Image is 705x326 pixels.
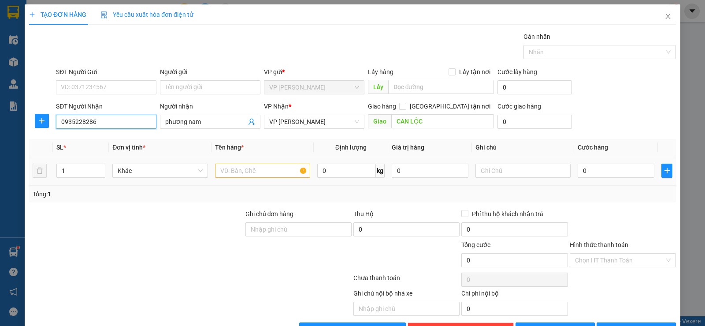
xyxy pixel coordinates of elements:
span: Giao [368,114,391,128]
span: Đơn vị tính [112,144,145,151]
span: Khác [118,164,202,177]
span: plus [29,11,35,18]
span: Giao hàng [368,103,396,110]
img: icon [100,11,108,19]
span: user-add [248,118,255,125]
th: Ghi chú [472,139,574,156]
span: VP Hà Huy Tập [269,115,359,128]
input: VD: Bàn, Ghế [215,164,310,178]
div: Ghi chú nội bộ nhà xe [353,289,460,302]
span: Yêu cầu xuất hóa đơn điện tử [100,11,193,18]
label: Ghi chú đơn hàng [245,210,294,217]
input: Nhập ghi chú [353,302,460,316]
div: Chưa thanh toán [352,273,460,289]
span: plus [662,167,672,174]
input: 0 [392,164,468,178]
span: Tên hàng [215,144,244,151]
button: delete [33,164,47,178]
span: Lấy hàng [368,68,393,75]
input: Cước giao hàng [497,115,572,129]
span: [GEOGRAPHIC_DATA] tận nơi [406,101,494,111]
button: Close [656,4,680,29]
div: Người nhận [160,101,260,111]
label: Cước giao hàng [497,103,541,110]
span: Thu Hộ [353,210,374,217]
input: Dọc đường [388,80,494,94]
span: Phí thu hộ khách nhận trả [468,209,547,219]
span: kg [376,164,385,178]
button: plus [35,114,49,128]
input: Dọc đường [391,114,494,128]
label: Gán nhãn [523,33,550,40]
span: VP Hà Huy Tập [269,81,359,94]
div: Tổng: 1 [33,189,273,199]
div: VP gửi [264,67,364,77]
span: Định lượng [335,144,367,151]
span: Lấy [368,80,388,94]
div: SĐT Người Nhận [56,101,156,111]
input: Cước lấy hàng [497,80,572,94]
span: Lấy tận nơi [456,67,494,77]
label: Hình thức thanh toán [570,241,628,248]
span: close [664,13,672,20]
button: plus [661,164,672,178]
span: TẠO ĐƠN HÀNG [29,11,86,18]
span: VP Nhận [264,103,289,110]
div: SĐT Người Gửi [56,67,156,77]
div: Chi phí nội bộ [461,289,568,302]
input: Ghi Chú [475,164,571,178]
div: Người gửi [160,67,260,77]
span: Cước hàng [578,144,608,151]
label: Cước lấy hàng [497,68,537,75]
span: SL [56,144,63,151]
span: Tổng cước [461,241,490,248]
span: Giá trị hàng [392,144,424,151]
span: plus [35,117,48,124]
input: Ghi chú đơn hàng [245,222,352,236]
